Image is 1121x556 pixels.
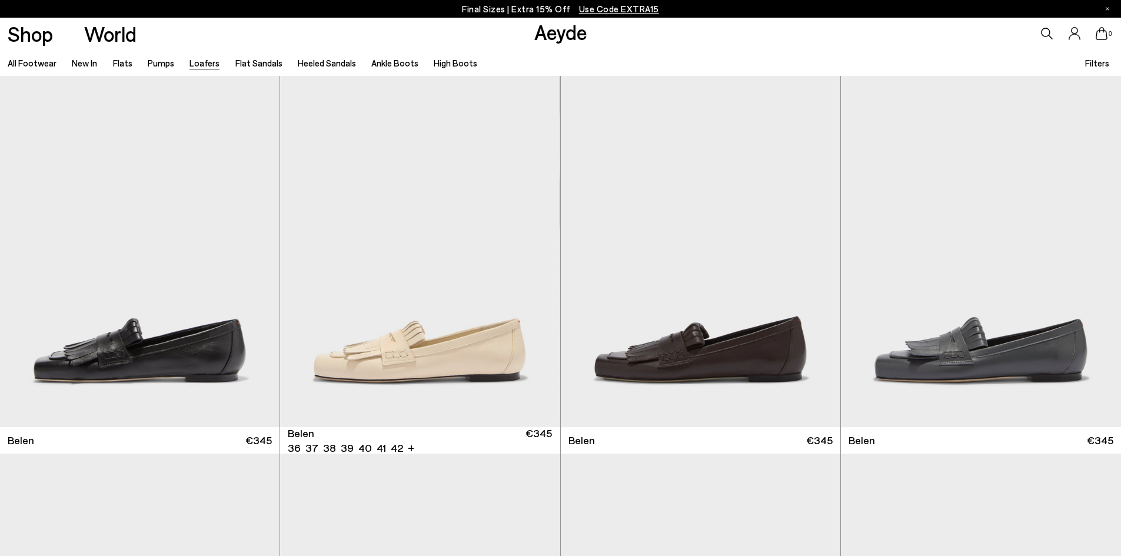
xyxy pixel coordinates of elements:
a: Loafers [189,58,219,68]
li: 42 [391,441,403,455]
p: Final Sizes | Extra 15% Off [462,2,659,16]
span: Belen [288,426,314,441]
li: 39 [341,441,354,455]
span: €345 [245,433,272,448]
a: Pumps [148,58,174,68]
span: Navigate to /collections/ss25-final-sizes [579,4,659,14]
a: Belen 36 37 38 39 40 41 42 + €345 [280,427,560,454]
li: 36 [288,441,301,455]
img: Belen Tassel Loafers [560,76,839,427]
li: + [408,440,414,455]
ul: variant [288,441,400,455]
img: Belen Tassel Loafers [280,76,560,427]
a: 6 / 6 1 / 6 2 / 6 3 / 6 4 / 6 5 / 6 6 / 6 1 / 6 Next slide Previous slide [280,76,560,427]
li: 41 [377,441,386,455]
a: All Footwear [8,58,56,68]
a: Shop [8,24,53,44]
span: Belen [568,433,595,448]
span: Filters [1085,58,1109,68]
span: Belen [849,433,875,448]
a: Ankle Boots [371,58,418,68]
a: High Boots [434,58,477,68]
a: Flat Sandals [235,58,282,68]
a: World [84,24,137,44]
span: €345 [525,426,552,455]
a: Flats [113,58,132,68]
a: Belen €345 [561,427,840,454]
a: Belen €345 [841,427,1121,454]
div: 2 / 6 [560,76,839,427]
img: Belen Tassel Loafers [561,76,840,427]
img: Belen Tassel Loafers [841,76,1121,427]
a: Aeyde [534,19,587,44]
li: 38 [323,441,336,455]
a: Heeled Sandals [298,58,356,68]
div: 1 / 6 [280,76,560,427]
li: 40 [358,441,372,455]
span: €345 [1087,433,1113,448]
span: €345 [806,433,833,448]
span: Belen [8,433,34,448]
a: 0 [1096,27,1107,40]
span: 0 [1107,31,1113,37]
li: 37 [305,441,318,455]
a: New In [72,58,97,68]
